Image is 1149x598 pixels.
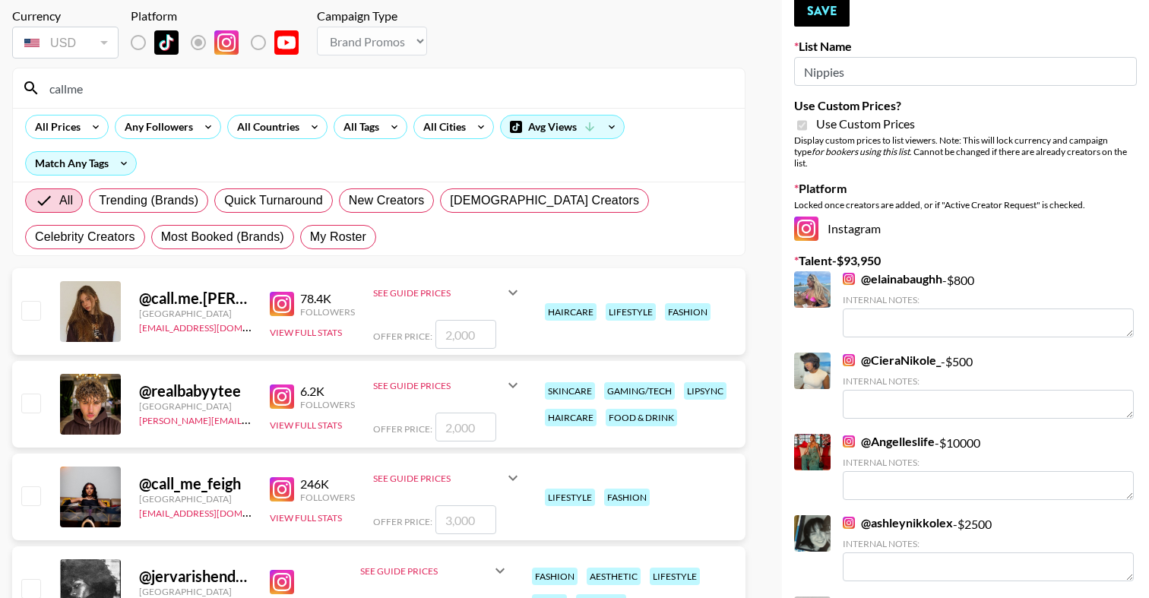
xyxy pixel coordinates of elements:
[99,191,198,210] span: Trending (Brands)
[373,367,522,403] div: See Guide Prices
[843,354,855,366] img: Instagram
[435,413,496,441] input: 2,000
[310,228,366,246] span: My Roster
[300,476,355,492] div: 246K
[435,320,496,349] input: 2,000
[349,191,425,210] span: New Creators
[40,76,736,100] input: Search by User Name
[843,271,942,286] a: @elainabaughh
[435,505,496,534] input: 3,000
[26,115,84,138] div: All Prices
[300,492,355,503] div: Followers
[360,565,491,577] div: See Guide Prices
[139,319,292,334] a: [EMAIL_ADDRESS][DOMAIN_NAME]
[665,303,711,321] div: fashion
[843,294,1134,305] div: Internal Notes:
[373,473,504,484] div: See Guide Prices
[300,384,355,399] div: 6.2K
[26,152,136,175] div: Match Any Tags
[15,30,116,56] div: USD
[317,8,427,24] div: Campaign Type
[373,331,432,342] span: Offer Price:
[794,253,1137,268] label: Talent - $ 93,950
[843,353,1134,419] div: - $ 500
[373,423,432,435] span: Offer Price:
[139,474,252,493] div: @ call_me_feigh
[270,570,294,594] img: Instagram
[224,191,323,210] span: Quick Turnaround
[139,381,252,400] div: @ realbabyytee
[373,274,522,311] div: See Guide Prices
[300,306,355,318] div: Followers
[545,382,595,400] div: skincare
[604,382,675,400] div: gaming/tech
[300,399,355,410] div: Followers
[450,191,639,210] span: [DEMOGRAPHIC_DATA] Creators
[606,303,656,321] div: lifestyle
[587,568,641,585] div: aesthetic
[843,434,1134,500] div: - $ 10000
[794,181,1137,196] label: Platform
[812,146,910,157] em: for bookers using this list
[545,409,597,426] div: haircare
[794,39,1137,54] label: List Name
[270,384,294,409] img: Instagram
[843,353,941,368] a: @CieraNikole_
[843,435,855,448] img: Instagram
[843,538,1134,549] div: Internal Notes:
[131,27,311,59] div: List locked to Instagram.
[59,191,73,210] span: All
[35,228,135,246] span: Celebrity Creators
[684,382,726,400] div: lipsync
[816,116,915,131] span: Use Custom Prices
[161,228,284,246] span: Most Booked (Brands)
[12,24,119,62] div: Currency is locked to USD
[154,30,179,55] img: TikTok
[228,115,302,138] div: All Countries
[373,516,432,527] span: Offer Price:
[794,134,1137,169] div: Display custom prices to list viewers. Note: This will lock currency and campaign type . Cannot b...
[139,412,364,426] a: [PERSON_NAME][EMAIL_ADDRESS][DOMAIN_NAME]
[139,400,252,412] div: [GEOGRAPHIC_DATA]
[843,515,1134,581] div: - $ 2500
[843,457,1134,468] div: Internal Notes:
[139,493,252,505] div: [GEOGRAPHIC_DATA]
[274,30,299,55] img: YouTube
[373,460,522,496] div: See Guide Prices
[131,8,311,24] div: Platform
[545,303,597,321] div: haircare
[139,289,252,308] div: @ call.me.[PERSON_NAME]
[116,115,196,138] div: Any Followers
[360,552,509,589] div: See Guide Prices
[532,568,578,585] div: fashion
[139,308,252,319] div: [GEOGRAPHIC_DATA]
[270,419,342,431] button: View Full Stats
[139,567,252,586] div: @ jervarishendrix
[270,512,342,524] button: View Full Stats
[794,217,1137,241] div: Instagram
[794,98,1137,113] label: Use Custom Prices?
[843,517,855,529] img: Instagram
[501,115,624,138] div: Avg Views
[794,217,818,241] img: Instagram
[139,586,252,597] div: [GEOGRAPHIC_DATA]
[414,115,469,138] div: All Cities
[270,477,294,501] img: Instagram
[604,489,650,506] div: fashion
[843,515,953,530] a: @ashleynikkolex
[270,327,342,338] button: View Full Stats
[843,434,935,449] a: @Angelleslife
[373,287,504,299] div: See Guide Prices
[270,292,294,316] img: Instagram
[300,291,355,306] div: 78.4K
[12,8,119,24] div: Currency
[794,199,1137,210] div: Locked once creators are added, or if "Active Creator Request" is checked.
[843,273,855,285] img: Instagram
[334,115,382,138] div: All Tags
[650,568,700,585] div: lifestyle
[139,505,292,519] a: [EMAIL_ADDRESS][DOMAIN_NAME]
[214,30,239,55] img: Instagram
[843,271,1134,337] div: - $ 800
[843,375,1134,387] div: Internal Notes:
[373,380,504,391] div: See Guide Prices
